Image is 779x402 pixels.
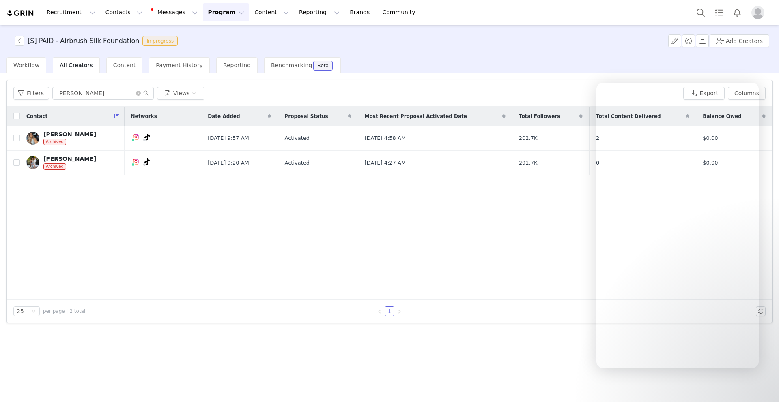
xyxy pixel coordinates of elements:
[203,3,249,21] button: Program
[43,139,66,145] span: Archived
[365,134,406,142] span: [DATE] 4:58 AM
[377,309,382,314] i: icon: left
[223,62,251,68] span: Reporting
[250,3,294,21] button: Content
[397,309,402,314] i: icon: right
[596,113,661,120] span: Total Content Delivered
[208,134,249,142] span: [DATE] 9:57 AM
[43,308,85,315] span: per page | 2 total
[345,3,377,21] a: Brands
[692,3,710,21] button: Search
[751,6,764,19] img: placeholder-profile.jpg
[13,87,49,100] button: Filters
[747,6,773,19] button: Profile
[728,3,746,21] button: Notifications
[208,159,249,167] span: [DATE] 9:20 AM
[317,63,329,68] div: Beta
[26,131,118,145] a: [PERSON_NAME]Archived
[375,306,385,316] li: Previous Page
[519,159,538,167] span: 291.7K
[60,62,93,68] span: All Creators
[133,134,139,140] img: instagram.svg
[208,113,240,120] span: Date Added
[43,131,96,137] div: [PERSON_NAME]
[710,34,769,47] button: Add Creators
[42,3,100,21] button: Recruitment
[31,309,36,314] i: icon: down
[156,62,203,68] span: Payment History
[26,132,39,145] img: f134dfad-1c08-4375-91e1-a09ccf43b661.jpg
[385,307,394,316] a: 1
[13,62,39,68] span: Workflow
[739,374,759,394] iframe: Intercom live chat
[26,113,47,120] span: Contact
[284,113,328,120] span: Proposal Status
[596,159,599,167] span: 0
[133,158,139,165] img: instagram.svg
[28,36,139,46] h3: [S] PAID - Airbrush Silk Foundation
[519,134,538,142] span: 202.7K
[271,62,312,68] span: Benchmarking
[157,87,204,100] button: Views
[43,156,96,162] div: [PERSON_NAME]
[43,163,66,170] span: Archived
[143,90,149,96] i: icon: search
[148,3,202,21] button: Messages
[284,159,310,167] span: Activated
[710,3,728,21] a: Tasks
[26,156,118,170] a: [PERSON_NAME]Archived
[131,113,157,120] span: Networks
[101,3,147,21] button: Contacts
[6,9,35,17] img: grin logo
[17,307,24,316] div: 25
[394,306,404,316] li: Next Page
[596,134,599,142] span: 2
[365,113,467,120] span: Most Recent Proposal Activated Date
[136,91,141,96] i: icon: close-circle
[596,83,759,368] iframe: Intercom live chat
[142,36,178,46] span: In progress
[294,3,344,21] button: Reporting
[365,159,406,167] span: [DATE] 4:27 AM
[26,156,39,169] img: 764930e8-8a24-4628-bd2e-ffa9b997ef5f.jpg
[15,36,181,46] span: [object Object]
[284,134,310,142] span: Activated
[52,87,154,100] input: Search...
[519,113,560,120] span: Total Followers
[378,3,424,21] a: Community
[113,62,136,68] span: Content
